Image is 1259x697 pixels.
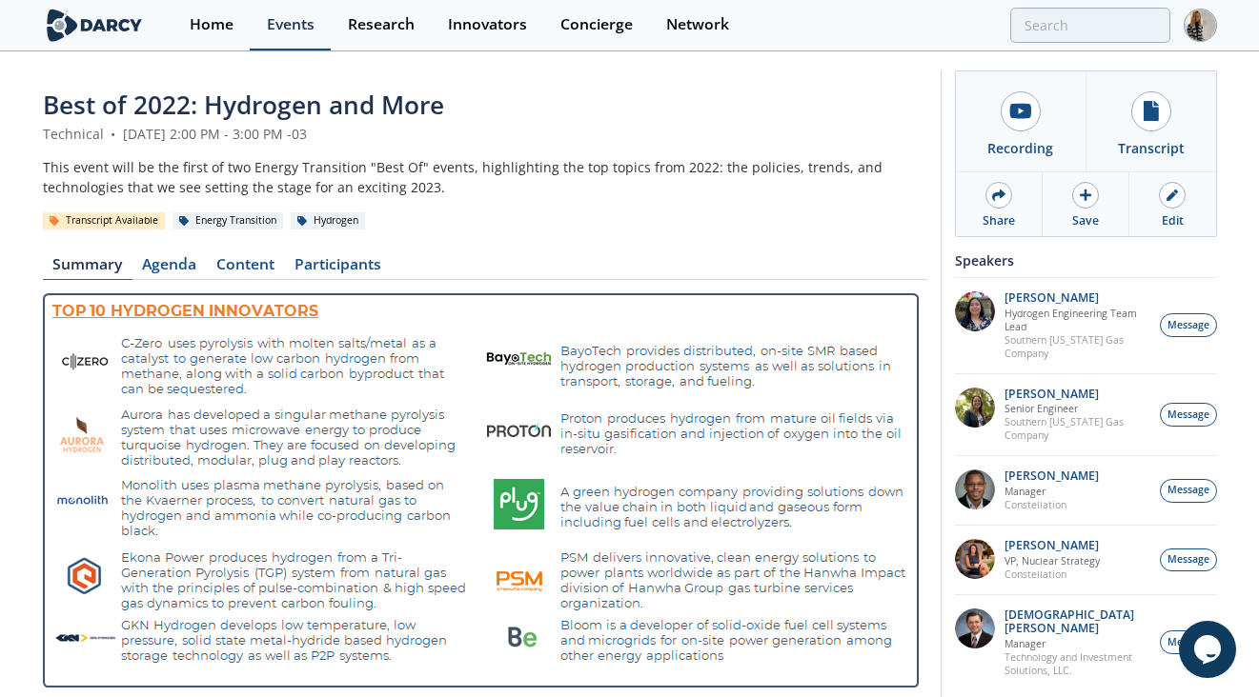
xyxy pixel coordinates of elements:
[1005,307,1149,333] p: Hydrogen Engineering Team Lead
[987,138,1053,158] div: Recording
[1005,554,1100,568] p: VP, Nuclear Strategy
[173,212,284,229] div: Energy Transition
[1168,318,1209,333] span: Message
[1168,408,1209,423] span: Message
[267,17,315,32] div: Events
[1005,485,1099,498] p: Manager
[43,293,919,687] img: Image
[1118,138,1185,158] div: Transcript
[666,17,729,32] div: Network
[1005,637,1149,650] p: Manager
[43,157,927,197] div: This event will be the first of two Energy Transition "Best Of" events, highlighting the top topi...
[43,257,132,280] a: Summary
[1160,403,1217,427] button: Message
[1005,568,1100,581] p: Constellation
[1005,388,1149,401] p: [PERSON_NAME]
[448,17,527,32] div: Innovators
[1179,621,1240,678] iframe: chat widget
[1005,415,1149,442] p: Southern [US_STATE] Gas Company
[43,9,147,42] img: logo-wide.svg
[108,125,119,143] span: •
[1005,650,1149,677] p: Technology and Investment Solutions, LLC.
[1129,172,1215,236] a: Edit
[1010,8,1170,43] input: Advanced Search
[1005,608,1149,635] p: [DEMOGRAPHIC_DATA][PERSON_NAME]
[1160,630,1217,654] button: Message
[955,608,995,648] img: fC0wGcvRaiDHe8mhrJdr
[1086,71,1216,171] a: Transcript
[956,71,1086,171] a: Recording
[132,257,207,280] a: Agenda
[1005,539,1100,552] p: [PERSON_NAME]
[1005,498,1099,511] p: Constellation
[1160,313,1217,337] button: Message
[1160,479,1217,503] button: Message
[1005,402,1149,415] p: Senior Engineer
[1184,9,1217,42] img: Profile
[955,539,995,579] img: rI6EyuTnSqrZsEPYIALA
[983,212,1015,229] div: Share
[43,124,927,144] div: Technical [DATE] 2:00 PM - 3:00 PM -03
[1160,548,1217,572] button: Message
[285,257,392,280] a: Participants
[1005,333,1149,360] p: Southern [US_STATE] Gas Company
[1005,291,1149,305] p: [PERSON_NAME]
[348,17,415,32] div: Research
[1162,212,1184,229] div: Edit
[291,212,366,229] div: Hydrogen
[955,291,995,331] img: 0awEz0XQoegE2SToIpMp
[43,212,166,229] div: Transcript Available
[43,88,444,122] span: Best of 2022: Hydrogen and More
[190,17,234,32] div: Home
[1168,552,1209,568] span: Message
[955,469,995,509] img: YkGFfnKYT4erdBnyv6Z0
[207,257,285,280] a: Content
[955,244,1217,277] div: Speakers
[1168,635,1209,650] span: Message
[560,17,633,32] div: Concierge
[1168,483,1209,498] span: Message
[1072,212,1099,229] div: Save
[955,388,995,428] img: TpBhW5UTB2PTOQ22Obnq
[1005,469,1099,483] p: [PERSON_NAME]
